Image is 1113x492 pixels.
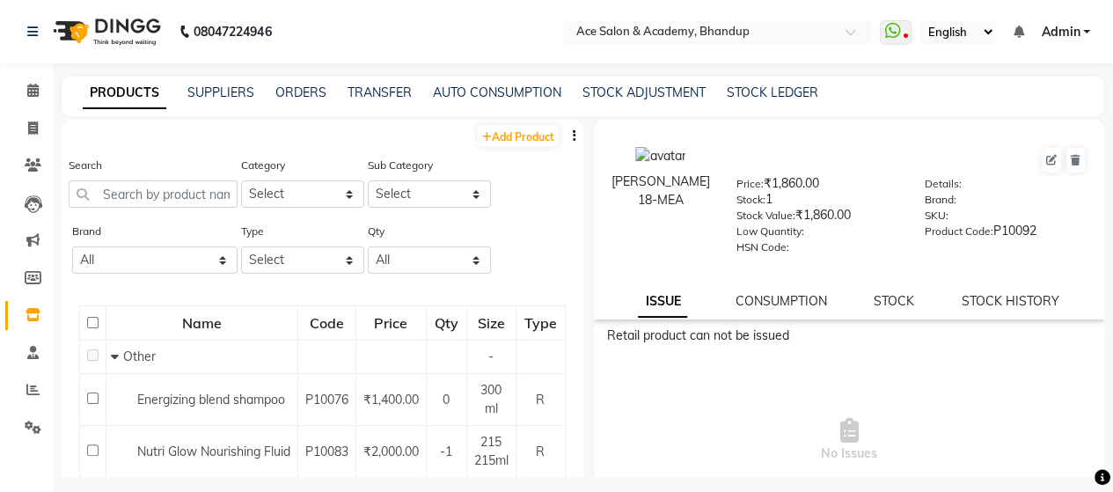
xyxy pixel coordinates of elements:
[137,392,285,408] span: Energizing blend shampoo
[299,307,355,339] div: Code
[83,77,166,109] a: PRODUCTS
[736,239,789,255] label: HSN Code:
[736,224,804,239] label: Low Quantity:
[582,84,706,100] a: STOCK ADJUSTMENT
[925,222,1087,246] div: P10092
[735,293,826,309] a: CONSUMPTION
[925,192,956,208] label: Brand:
[357,307,425,339] div: Price
[925,208,948,224] label: SKU:
[517,307,564,339] div: Type
[925,224,993,239] label: Product Code:
[736,190,898,215] div: 1
[736,206,898,231] div: ₹1,860.00
[478,125,559,147] a: Add Product
[635,147,685,165] img: avatar
[348,84,412,100] a: TRANSFER
[111,349,123,364] span: Collapse Row
[305,444,348,459] span: P10083
[488,349,494,364] span: -
[187,84,254,100] a: SUPPLIERS
[368,158,433,173] label: Sub Category
[925,176,962,192] label: Details:
[305,392,348,408] span: P10076
[736,176,764,192] label: Price:
[137,444,290,459] span: Nutri Glow Nourishing Fluid
[428,307,465,339] div: Qty
[440,444,452,459] span: -1
[736,192,765,208] label: Stock:
[607,327,1092,345] div: Retail product can not be issued
[536,392,545,408] span: R
[433,84,561,100] a: AUTO CONSUMPTION
[107,307,297,339] div: Name
[727,84,818,100] a: STOCK LEDGER
[194,7,271,56] b: 08047224946
[45,7,165,56] img: logo
[69,180,238,208] input: Search by product name or code
[611,173,711,209] div: [PERSON_NAME] 18-MEA
[1041,23,1080,41] span: Admin
[736,208,795,224] label: Stock Value:
[241,224,264,239] label: Type
[468,307,515,339] div: Size
[962,293,1059,309] a: STOCK HISTORY
[123,349,156,364] span: Other
[474,434,509,468] span: 215 215ml
[69,158,102,173] label: Search
[536,444,545,459] span: R
[368,224,384,239] label: Qty
[638,286,687,318] a: ISSUE
[480,382,502,416] span: 300 ml
[874,293,914,309] a: STOCK
[72,224,101,239] label: Brand
[443,392,450,408] span: 0
[736,174,898,199] div: ₹1,860.00
[275,84,326,100] a: ORDERS
[363,444,419,459] span: ₹2,000.00
[241,158,285,173] label: Category
[363,392,419,408] span: ₹1,400.00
